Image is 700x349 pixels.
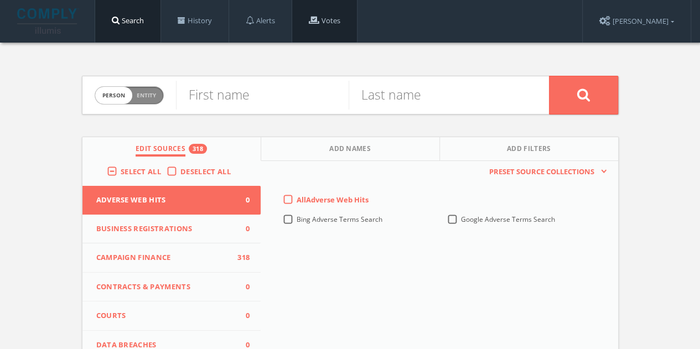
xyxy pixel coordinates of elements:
[484,166,606,178] button: Preset Source Collections
[96,223,234,235] span: Business Registrations
[121,166,161,176] span: Select All
[484,166,600,178] span: Preset Source Collections
[233,282,250,293] span: 0
[233,310,250,321] span: 0
[233,223,250,235] span: 0
[233,195,250,206] span: 0
[82,273,261,302] button: Contracts & Payments0
[82,243,261,273] button: Campaign Finance318
[82,186,261,215] button: Adverse Web Hits0
[96,310,234,321] span: Courts
[261,137,440,161] button: Add Names
[137,91,156,100] span: Entity
[82,215,261,244] button: Business Registrations0
[297,195,369,205] span: All Adverse Web Hits
[17,8,79,34] img: illumis
[297,215,382,224] span: Bing Adverse Terms Search
[189,144,207,154] div: 318
[95,87,132,104] span: person
[233,252,250,263] span: 318
[461,215,555,224] span: Google Adverse Terms Search
[82,301,261,331] button: Courts0
[507,144,551,157] span: Add Filters
[82,137,261,161] button: Edit Sources318
[136,144,185,157] span: Edit Sources
[96,252,234,263] span: Campaign Finance
[329,144,371,157] span: Add Names
[180,166,231,176] span: Deselect All
[96,195,234,206] span: Adverse Web Hits
[96,282,234,293] span: Contracts & Payments
[440,137,618,161] button: Add Filters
